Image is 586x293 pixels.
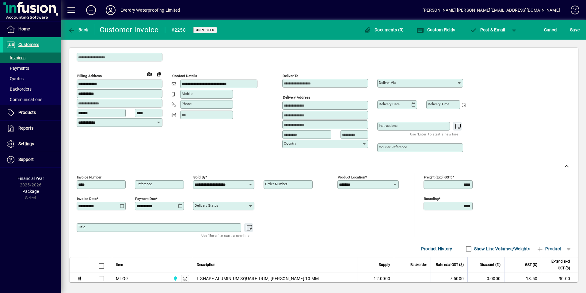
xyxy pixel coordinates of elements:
mat-label: Order number [265,182,287,186]
span: L SHAPE ALUMINIUM SQUARE TRIM; [PERSON_NAME] 10 MM [197,275,319,282]
div: #2258 [171,25,186,35]
span: Unposted [196,28,215,32]
button: Custom Fields [415,24,457,35]
div: 7.5000 [435,275,464,282]
span: Custom Fields [417,27,455,32]
span: Package [22,189,39,194]
span: Home [18,26,30,31]
button: Cancel [542,24,559,35]
span: Invoices [6,55,25,60]
span: Product History [421,244,452,254]
mat-label: Delivery date [379,102,400,106]
span: S [570,27,573,32]
mat-label: Mobile [182,92,192,96]
td: 13.50 [504,272,541,285]
span: Communications [6,97,42,102]
span: Back [68,27,88,32]
span: ave [570,25,580,35]
mat-label: Freight (excl GST) [424,175,452,179]
mat-label: Delivery status [195,203,218,208]
span: Support [18,157,34,162]
a: Settings [3,136,61,152]
mat-label: Phone [182,102,192,106]
div: [PERSON_NAME] [PERSON_NAME][EMAIL_ADDRESS][DOMAIN_NAME] [422,5,560,15]
a: Home [3,21,61,37]
span: ost & Email [470,27,505,32]
button: Back [66,24,90,35]
a: Payments [3,63,61,73]
mat-label: Courier Reference [379,145,407,149]
button: Product [533,243,564,254]
span: Discount (%) [480,261,500,268]
span: Rate excl GST ($) [436,261,464,268]
mat-label: Sold by [193,175,205,179]
mat-label: Title [78,225,85,229]
a: Products [3,105,61,120]
span: Financial Year [17,176,44,181]
span: Reports [18,126,33,131]
a: Invoices [3,53,61,63]
mat-label: Invoice number [77,175,101,179]
span: Backorders [6,87,32,92]
div: MLO9 [116,275,128,282]
mat-hint: Use 'Enter' to start a new line [410,131,458,138]
a: Reports [3,121,61,136]
span: Supply [379,261,390,268]
mat-label: Rounding [424,197,439,201]
span: GST ($) [525,261,537,268]
td: 0.0000 [467,272,504,285]
span: Product [536,244,561,254]
a: View on map [144,69,154,79]
td: 90.00 [541,272,578,285]
mat-label: Reference [136,182,152,186]
app-page-header-button: Back [61,24,95,35]
mat-label: Delivery time [428,102,449,106]
span: Description [197,261,215,268]
span: Settings [18,141,34,146]
mat-label: Deliver via [379,80,396,85]
span: Backorder [410,261,427,268]
a: Backorders [3,84,61,94]
span: Documents (0) [364,27,404,32]
span: Cancel [544,25,557,35]
mat-label: Payment due [135,197,156,201]
button: Post & Email [466,24,508,35]
mat-label: Invoice date [77,197,97,201]
button: Profile [101,5,120,16]
a: Knowledge Base [566,1,578,21]
span: Payments [6,66,29,71]
mat-label: Instructions [379,123,398,128]
mat-label: Product location [338,175,365,179]
span: Customers [18,42,39,47]
div: Customer Invoice [100,25,159,35]
a: Support [3,152,61,167]
button: Documents (0) [363,24,405,35]
button: Copy to Delivery address [154,69,164,79]
div: Everdry Waterproofing Limited [120,5,180,15]
button: Add [81,5,101,16]
span: Products [18,110,36,115]
label: Show Line Volumes/Weights [473,246,530,252]
a: Quotes [3,73,61,84]
span: 12.0000 [374,275,390,282]
a: Communications [3,94,61,105]
mat-label: Deliver To [283,74,299,78]
span: P [480,27,483,32]
mat-hint: Use 'Enter' to start a new line [201,232,249,239]
span: Central [171,275,178,282]
button: Save [569,24,581,35]
span: Extend excl GST ($) [545,258,570,272]
span: Item [116,261,123,268]
mat-label: Country [284,141,296,146]
span: Quotes [6,76,24,81]
button: Product History [419,243,455,254]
